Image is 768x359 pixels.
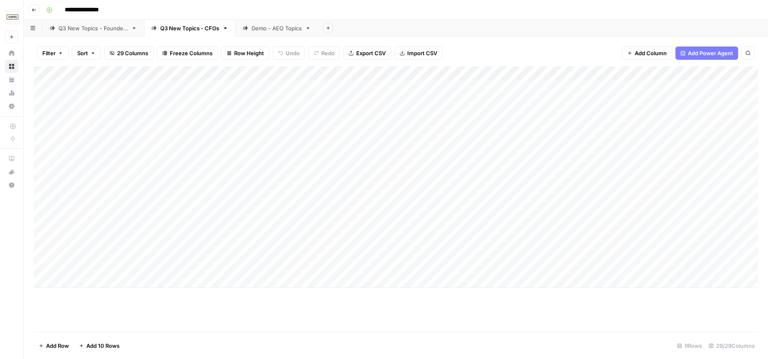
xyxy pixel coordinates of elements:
button: Add 10 Rows [74,339,125,352]
button: Row Height [221,46,269,60]
div: 9 Rows [674,339,705,352]
button: Add Column [622,46,672,60]
button: Sort [72,46,101,60]
span: Add Power Agent [688,49,733,57]
button: Undo [273,46,305,60]
button: Filter [37,46,68,60]
button: 29 Columns [104,46,154,60]
a: Demo - AEO Topics [235,20,318,37]
div: 29/29 Columns [705,339,758,352]
span: Import CSV [407,49,437,57]
span: Sort [77,49,88,57]
span: Add Row [46,342,69,350]
a: Q3 New Topics - CFOs [144,20,235,37]
span: Freeze Columns [170,49,213,57]
button: Workspace: Carta [5,7,18,27]
a: Settings [5,100,18,113]
button: Help + Support [5,178,18,192]
button: Add Power Agent [675,46,738,60]
img: Carta Logo [5,10,20,24]
div: Q3 New Topics - CFOs [160,24,219,32]
button: Freeze Columns [157,46,218,60]
span: 29 Columns [117,49,148,57]
span: Filter [42,49,56,57]
a: Home [5,46,18,60]
span: Add 10 Rows [86,342,120,350]
a: Browse [5,60,18,73]
button: What's new? [5,165,18,178]
button: Add Row [34,339,74,352]
span: Row Height [234,49,264,57]
span: Export CSV [356,49,386,57]
button: Export CSV [343,46,391,60]
button: Import CSV [394,46,443,60]
div: What's new? [5,166,18,178]
a: AirOps Academy [5,152,18,165]
a: Your Data [5,73,18,86]
a: Usage [5,86,18,100]
span: Redo [321,49,335,57]
div: Demo - AEO Topics [252,24,302,32]
div: Q3 New Topics - Founders [59,24,128,32]
span: Undo [286,49,300,57]
a: Q3 New Topics - Founders [42,20,144,37]
span: Add Column [635,49,667,57]
button: Redo [308,46,340,60]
